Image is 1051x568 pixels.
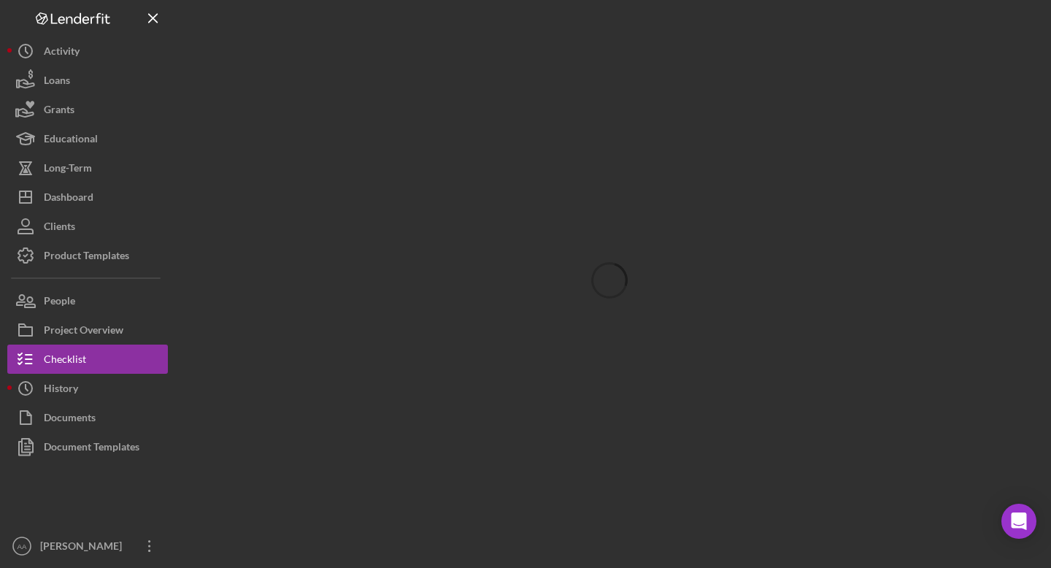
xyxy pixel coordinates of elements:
button: Grants [7,95,168,124]
button: Documents [7,403,168,432]
button: Educational [7,124,168,153]
div: Product Templates [44,241,129,274]
button: Dashboard [7,183,168,212]
button: People [7,286,168,315]
div: Dashboard [44,183,93,215]
div: Open Intercom Messenger [1001,504,1036,539]
button: Product Templates [7,241,168,270]
div: Activity [44,37,80,69]
div: Checklist [44,345,86,377]
div: Document Templates [44,432,139,465]
button: Document Templates [7,432,168,461]
div: Loans [44,66,70,99]
div: Project Overview [44,315,123,348]
button: Project Overview [7,315,168,345]
button: Clients [7,212,168,241]
div: Grants [44,95,74,128]
button: Checklist [7,345,168,374]
div: Educational [44,124,98,157]
div: Clients [44,212,75,245]
div: Long-Term [44,153,92,186]
div: [PERSON_NAME] [36,531,131,564]
div: Documents [44,403,96,436]
button: Activity [7,37,168,66]
div: People [44,286,75,319]
div: History [44,374,78,407]
button: History [7,374,168,403]
button: Long-Term [7,153,168,183]
button: AA[PERSON_NAME] [7,531,168,561]
button: Loans [7,66,168,95]
text: AA [18,542,27,550]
